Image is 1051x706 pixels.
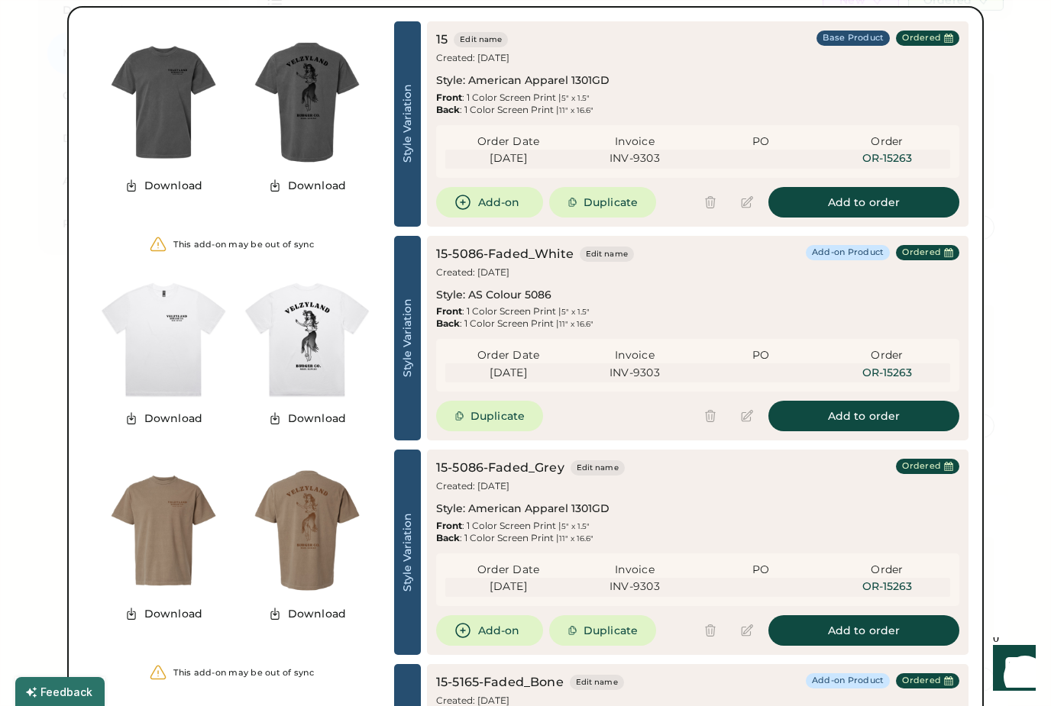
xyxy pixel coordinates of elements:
strong: Back [436,104,460,115]
div: INV-9303 [571,366,697,381]
div: [DATE] [445,366,571,381]
font: 11" x 16.6" [559,105,593,115]
div: Invoice [571,563,697,578]
button: Last Order Date: [944,462,953,471]
button: Last Order Date: [944,34,953,43]
button: Edit name [571,460,625,476]
font: 5" x 1.5" [561,93,590,103]
div: Invoice [571,134,697,150]
div: OR-15263 [824,579,950,595]
button: Edit name [580,247,634,262]
button: Download [259,174,355,197]
button: Add-on [436,615,543,646]
font: 11" x 16.6" [559,534,593,543]
button: Last Order Date: [944,676,953,685]
div: Invoice [571,348,697,363]
div: Order Date [445,348,571,363]
div: : 1 Color Screen Print | : 1 Color Screen Print | [436,305,593,330]
button: This item is used in an order and cannot be deleted. You can "Hide product" instead. [695,401,726,431]
div: Style Variation [400,66,416,181]
button: Add to order [768,401,959,431]
strong: Front [436,305,462,317]
strong: Front [436,92,462,103]
div: Order [824,134,950,150]
button: Add-on [436,187,543,218]
strong: Back [436,532,460,543]
div: Order Date [445,134,571,150]
div: Style Variation [400,495,416,610]
div: 15-5086-Faded_Grey [436,459,564,477]
div: Created: [DATE] [436,480,513,492]
div: Ordered [902,675,941,687]
img: generate-image [92,31,235,174]
button: Download [115,407,212,430]
button: Download [259,602,355,625]
button: Edit name [454,32,508,47]
div: Style Variation [400,281,416,395]
font: 5" x 1.5" [561,521,590,531]
font: 11" x 16.6" [559,319,593,329]
div: Ordered [902,247,941,259]
button: This item is used in an order and cannot be edited. You can "Duplicate" the product instead. [732,615,762,646]
div: Style: American Apparel 1301GD [436,501,610,517]
button: This item is used in an order and cannot be deleted. You can "Hide product" instead. [695,187,726,218]
div: Order [824,563,950,578]
div: [DATE] [445,151,571,166]
button: This item is used in an order and cannot be edited. You can "Duplicate" the product instead. [732,401,762,431]
img: generate-image [92,263,235,407]
div: [DATE] [445,579,571,595]
div: PO [698,563,824,578]
iframe: Front Chat [978,637,1044,703]
button: Add to order [768,615,959,646]
div: : 1 Color Screen Print | : 1 Color Screen Print | [436,92,593,116]
div: Ordered [902,32,941,44]
button: Last Order Date: [944,248,953,257]
button: This item is used in an order and cannot be deleted. You can "Hide product" instead. [695,615,726,646]
div: Style: American Apparel 1301GD [436,73,610,89]
button: Download [115,602,212,625]
button: Download [259,407,355,430]
div: INV-9303 [571,579,697,595]
div: PO [698,348,824,363]
div: 15-5086-Faded_White [436,245,574,263]
font: 5" x 1.5" [561,307,590,317]
div: Style: AS Colour 5086 [436,288,551,303]
button: Duplicate [549,615,656,646]
button: Download [115,174,212,197]
div: This add-on may be out of sync [173,668,314,679]
img: generate-image [235,263,379,407]
div: Created: [DATE] [436,266,513,279]
img: generate-image [235,31,379,174]
div: 15 [436,31,448,49]
div: 15-5165-Faded_Bone [436,673,564,691]
div: PO [698,134,824,150]
button: Duplicate [436,401,543,431]
div: This add-on may be out of sync [173,240,314,250]
button: Edit name [570,675,624,690]
div: OR-15263 [824,151,950,166]
div: Order [824,348,950,363]
button: Add to order [768,187,959,218]
div: Order Date [445,563,571,578]
img: generate-image [235,459,379,602]
div: Add-on Product [812,247,884,259]
div: Add-on Product [812,675,884,687]
div: Base Product [823,32,884,44]
div: Created: [DATE] [436,52,513,64]
button: This item is used in an order and cannot be edited. You can "Duplicate" the product instead. [732,187,762,218]
strong: Back [436,318,460,329]
strong: Front [436,520,462,531]
img: generate-image [92,459,235,602]
button: Duplicate [549,187,656,218]
div: INV-9303 [571,151,697,166]
div: Ordered [902,460,941,472]
div: OR-15263 [824,366,950,381]
div: : 1 Color Screen Print | : 1 Color Screen Print | [436,520,593,544]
